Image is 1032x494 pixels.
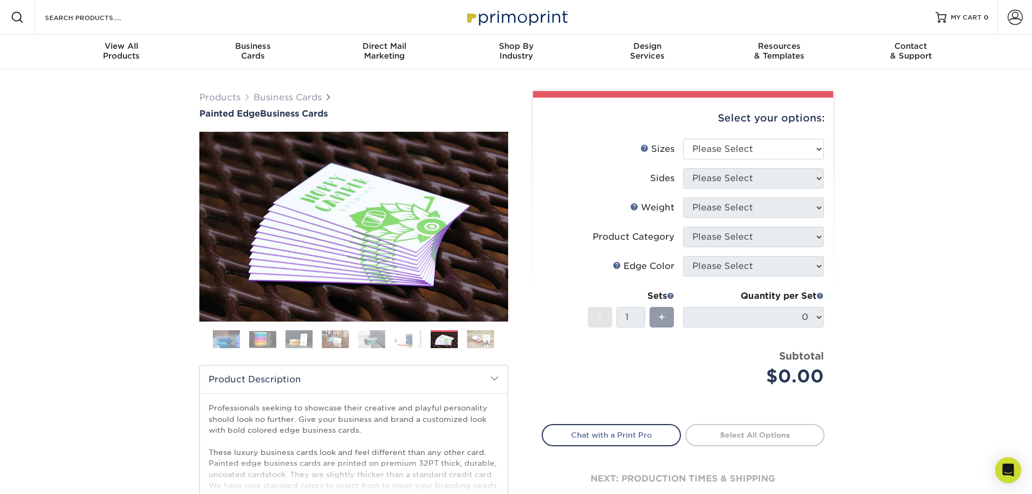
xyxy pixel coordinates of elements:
span: Contact [845,41,977,51]
img: Business Cards 01 [213,326,240,353]
div: Edge Color [613,260,674,273]
div: Marketing [319,41,450,61]
div: $0.00 [691,363,824,389]
div: Select your options: [542,98,825,139]
div: Sizes [640,143,674,156]
img: Business Cards 06 [394,330,421,349]
div: Open Intercom Messenger [995,457,1021,483]
span: View All [56,41,187,51]
div: Sides [650,172,674,185]
span: Shop By [450,41,582,51]
img: Business Cards 07 [431,331,458,350]
a: Select All Options [685,424,825,446]
span: Business [187,41,319,51]
div: Services [582,41,713,61]
input: SEARCH PRODUCTS..... [44,11,150,24]
img: Business Cards 03 [285,330,313,349]
img: Business Cards 08 [467,330,494,349]
a: BusinessCards [187,35,319,69]
a: Chat with a Print Pro [542,424,681,446]
img: Painted Edge 07 [199,120,508,333]
span: Resources [713,41,845,51]
div: Cards [187,41,319,61]
a: Resources& Templates [713,35,845,69]
a: Direct MailMarketing [319,35,450,69]
h2: Product Description [200,365,508,393]
a: Business Cards [254,92,322,102]
a: Products [199,92,241,102]
div: Products [56,41,187,61]
a: Contact& Support [845,35,977,69]
a: Shop ByIndustry [450,35,582,69]
div: Quantity per Set [683,290,824,303]
div: Sets [588,290,674,303]
span: Direct Mail [319,41,450,51]
div: Product Category [593,230,674,243]
span: MY CART [951,13,982,22]
div: Industry [450,41,582,61]
a: View AllProducts [56,35,187,69]
div: & Templates [713,41,845,61]
img: Primoprint [462,5,570,29]
h1: Business Cards [199,108,508,119]
a: Painted EdgeBusiness Cards [199,108,508,119]
span: 0 [984,14,989,21]
img: Business Cards 05 [358,330,385,349]
strong: Subtotal [779,350,824,362]
div: Weight [630,201,674,214]
span: Design [582,41,713,51]
span: - [598,309,602,325]
span: + [658,309,665,325]
div: & Support [845,41,977,61]
img: Business Cards 02 [249,331,276,348]
span: Painted Edge [199,108,260,119]
a: DesignServices [582,35,713,69]
img: Business Cards 04 [322,330,349,349]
